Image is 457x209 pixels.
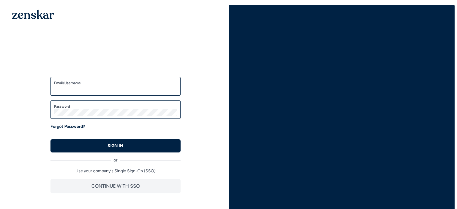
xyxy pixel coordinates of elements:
label: Password [54,104,177,109]
p: SIGN IN [108,143,123,149]
button: CONTINUE WITH SSO [50,179,181,193]
img: 1OGAJ2xQqyY4LXKgY66KYq0eOWRCkrZdAb3gUhuVAqdWPZE9SRJmCz+oDMSn4zDLXe31Ii730ItAGKgCKgCCgCikA4Av8PJUP... [12,10,54,19]
p: Use your company's Single Sign-On (SSO) [50,168,181,174]
div: or [50,152,181,163]
label: Email/Username [54,81,177,85]
a: Forgot Password? [50,124,85,130]
button: SIGN IN [50,139,181,152]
